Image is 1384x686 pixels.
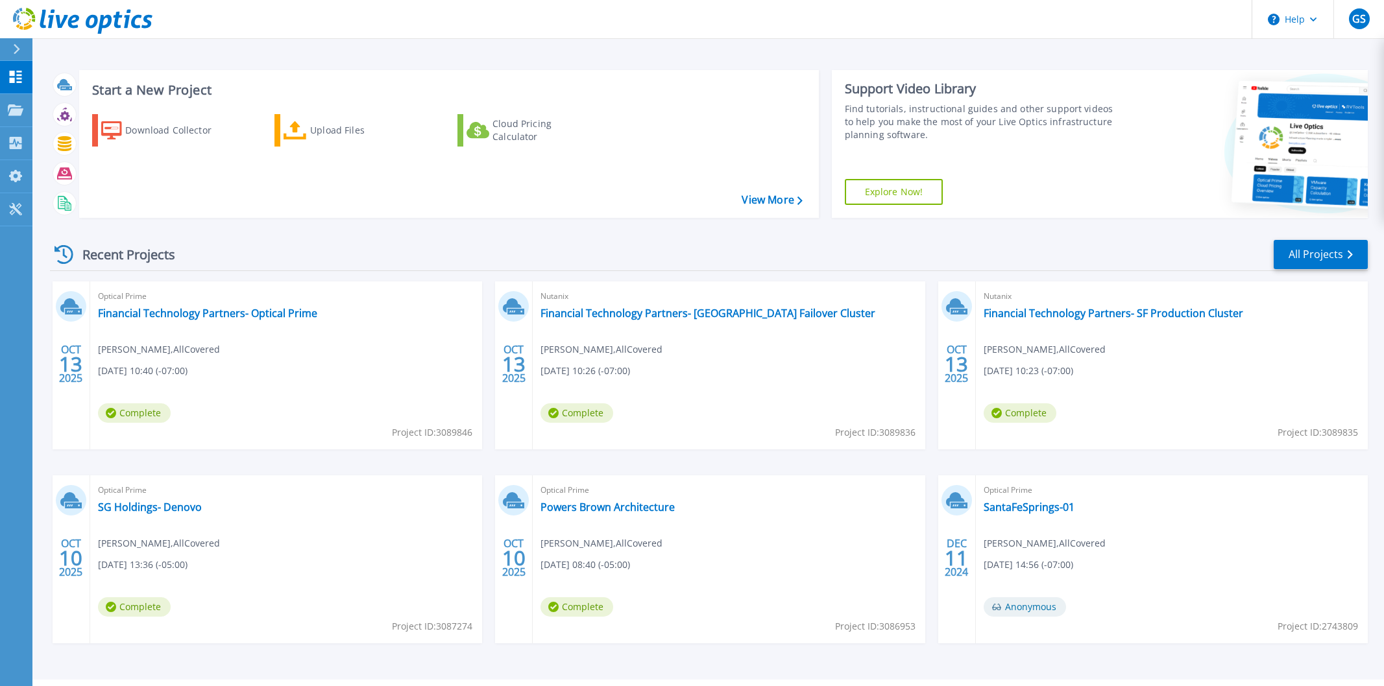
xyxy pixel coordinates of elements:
span: [PERSON_NAME] , AllCovered [98,536,220,550]
div: OCT 2025 [502,340,526,388]
span: [PERSON_NAME] , AllCovered [984,342,1106,357]
span: Project ID: 3087274 [392,619,472,633]
span: 11 [945,552,968,563]
a: Financial Technology Partners- Optical Prime [98,307,317,320]
span: Optical Prime [98,289,474,303]
span: Project ID: 3089836 [835,425,916,440]
span: Optical Prime [984,483,1360,497]
h3: Start a New Project [92,83,802,97]
a: Download Collector [92,114,237,147]
span: Anonymous [984,597,1066,617]
div: OCT 2025 [58,534,83,582]
span: Complete [984,403,1056,423]
span: Complete [540,597,613,617]
span: [PERSON_NAME] , AllCovered [98,342,220,357]
a: View More [742,194,802,206]
span: Optical Prime [98,483,474,497]
span: [PERSON_NAME] , AllCovered [984,536,1106,550]
div: Support Video Library [845,80,1120,97]
span: 13 [945,359,968,370]
span: Project ID: 2743809 [1278,619,1358,633]
span: [PERSON_NAME] , AllCovered [540,342,662,357]
a: Financial Technology Partners- [GEOGRAPHIC_DATA] Failover Cluster [540,307,875,320]
span: [PERSON_NAME] , AllCovered [540,536,662,550]
div: Download Collector [125,117,229,143]
span: Complete [98,403,171,423]
div: Cloud Pricing Calculator [492,117,596,143]
span: [DATE] 10:23 (-07:00) [984,364,1073,378]
div: Upload Files [310,117,414,143]
a: SG Holdings- Denovo [98,501,202,514]
span: GS [1352,14,1366,24]
span: Optical Prime [540,483,917,497]
span: Complete [540,403,613,423]
span: [DATE] 10:26 (-07:00) [540,364,630,378]
span: 10 [502,552,526,563]
div: OCT 2025 [502,534,526,582]
div: DEC 2024 [944,534,969,582]
div: Recent Projects [50,239,193,270]
span: Project ID: 3089835 [1278,425,1358,440]
span: [DATE] 08:40 (-05:00) [540,558,630,572]
a: Explore Now! [845,179,943,205]
a: Cloud Pricing Calculator [457,114,602,147]
span: Project ID: 3089846 [392,425,472,440]
a: Financial Technology Partners- SF Production Cluster [984,307,1243,320]
a: Upload Files [274,114,419,147]
span: 13 [502,359,526,370]
a: Powers Brown Architecture [540,501,675,514]
a: All Projects [1274,240,1368,269]
span: [DATE] 13:36 (-05:00) [98,558,188,572]
span: [DATE] 10:40 (-07:00) [98,364,188,378]
span: Complete [98,597,171,617]
span: Nutanix [984,289,1360,303]
span: 13 [59,359,82,370]
div: OCT 2025 [944,340,969,388]
div: OCT 2025 [58,340,83,388]
span: [DATE] 14:56 (-07:00) [984,558,1073,572]
span: Nutanix [540,289,917,303]
div: Find tutorials, instructional guides and other support videos to help you make the most of your L... [845,102,1120,141]
a: SantaFeSprings-01 [984,501,1074,514]
span: 10 [59,552,82,563]
span: Project ID: 3086953 [835,619,916,633]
